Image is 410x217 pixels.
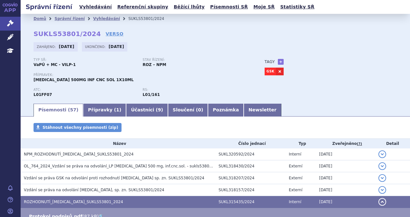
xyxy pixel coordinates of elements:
[289,188,302,192] span: Externí
[208,3,250,11] a: Písemnosti SŘ
[34,58,136,62] p: Typ SŘ:
[128,14,172,24] li: SUKLS53801/2024
[265,58,275,66] h3: Tagy
[34,73,252,77] p: Přípravek:
[378,162,386,170] button: detail
[316,139,375,148] th: Zveřejněno
[215,172,286,184] td: SUKL318207/2024
[215,139,286,148] th: Číslo jednací
[378,174,386,182] button: detail
[93,16,120,21] a: Vyhledávání
[215,196,286,208] td: SUKL315435/2024
[378,186,386,194] button: detail
[34,123,122,132] a: Stáhnout všechny písemnosti (zip)
[172,3,207,11] a: Běžící lhůty
[278,3,316,11] a: Statistiky SŘ
[54,16,85,21] a: Správní řízení
[34,104,83,117] a: Písemnosti (57)
[34,16,46,21] a: Domů
[316,148,375,160] td: [DATE]
[289,200,301,204] span: Interní
[70,107,76,112] span: 57
[357,142,362,146] abbr: (?)
[208,104,244,117] a: Poznámka
[142,92,160,97] strong: dostarlimab
[289,176,302,180] span: Externí
[115,3,170,11] a: Referenční skupiny
[59,44,74,49] strong: [DATE]
[34,92,52,97] strong: DOSTARLIMAB
[278,59,284,65] a: +
[21,2,77,11] h2: Správní řízení
[21,139,215,148] th: Název
[316,184,375,196] td: [DATE]
[43,125,118,130] span: Stáhnout všechny písemnosti (zip)
[34,30,101,38] strong: SUKLS53801/2024
[215,148,286,160] td: SUKL320592/2024
[158,107,161,112] span: 9
[24,200,123,204] span: ROZHODNUTÍ_JEMPERLI_SUKLS53801_2024
[142,58,245,62] p: Stav řízení:
[215,160,286,172] td: SUKL318430/2024
[24,188,164,192] span: Vzdání se práva na odvolání JEMPERLI, sp. zn. SUKLS53801/2024
[244,104,281,117] a: Newsletter
[24,164,223,168] span: OL_764_2024_Vzdání se práva na odvolání_LP JEMPERLI 500 mg, inf.cnc.sol. - sukls53801/2024
[289,164,302,168] span: Externí
[106,31,123,37] a: VERSO
[289,152,301,156] span: Interní
[316,196,375,208] td: [DATE]
[116,107,119,112] span: 1
[34,78,134,82] span: [MEDICAL_DATA] 500MG INF CNC SOL 1X10ML
[378,150,386,158] button: detail
[85,44,107,49] span: Ukončeno:
[265,68,276,75] a: GSK
[142,88,245,92] p: RS:
[24,152,133,156] span: NPM_ROZHODNUTÍ_JEMPERLI_SUKLS53801_2024
[142,62,166,67] strong: ROZ – NPM
[77,3,114,11] a: Vyhledávání
[126,104,168,117] a: Účastníci (9)
[34,62,76,67] strong: VaPÚ + MC - VILP-1
[198,107,201,112] span: 0
[24,176,204,180] span: Vzdání se práva GSK na odvolání proti rozhodnutí Jemperli sp. zn. SUKLS53801/2024
[168,104,208,117] a: Sloučení (0)
[375,139,410,148] th: Detail
[316,160,375,172] td: [DATE]
[83,104,126,117] a: Přípravky (1)
[316,172,375,184] td: [DATE]
[109,44,124,49] strong: [DATE]
[34,88,136,92] p: ATC:
[215,184,286,196] td: SUKL318157/2024
[286,139,316,148] th: Typ
[37,44,57,49] span: Zahájeno:
[378,198,386,206] button: detail
[251,3,277,11] a: Moje SŘ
